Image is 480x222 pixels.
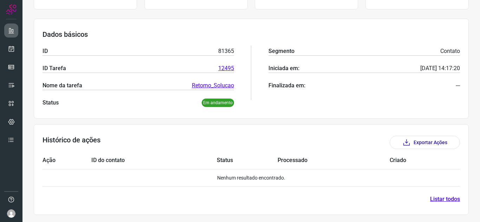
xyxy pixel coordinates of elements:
td: ID do contato [91,152,217,169]
img: avatar-user-boy.jpg [7,209,15,218]
button: Exportar Ações [390,136,460,149]
p: ID [43,47,48,55]
p: Finalizada em: [268,81,305,90]
p: Em andamento [202,99,234,107]
h3: Dados básicos [43,30,460,39]
td: Status [217,152,278,169]
p: Status [43,99,59,107]
td: Ação [43,152,91,169]
a: Retorno_Solucao [192,81,234,90]
a: Listar todos [430,195,460,203]
p: Contato [440,47,460,55]
p: 81365 [218,47,234,55]
img: Logo [6,4,17,15]
h3: Histórico de ações [43,136,100,149]
p: ID Tarefa [43,64,66,73]
p: Iniciada em: [268,64,299,73]
a: 12495 [218,64,234,73]
td: Processado [278,152,390,169]
p: [DATE] 14:17:20 [420,64,460,73]
td: Criado [390,152,439,169]
p: --- [456,81,460,90]
p: Nome da tarefa [43,81,82,90]
td: Nenhum resultado encontrado. [43,169,460,186]
p: Segmento [268,47,294,55]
